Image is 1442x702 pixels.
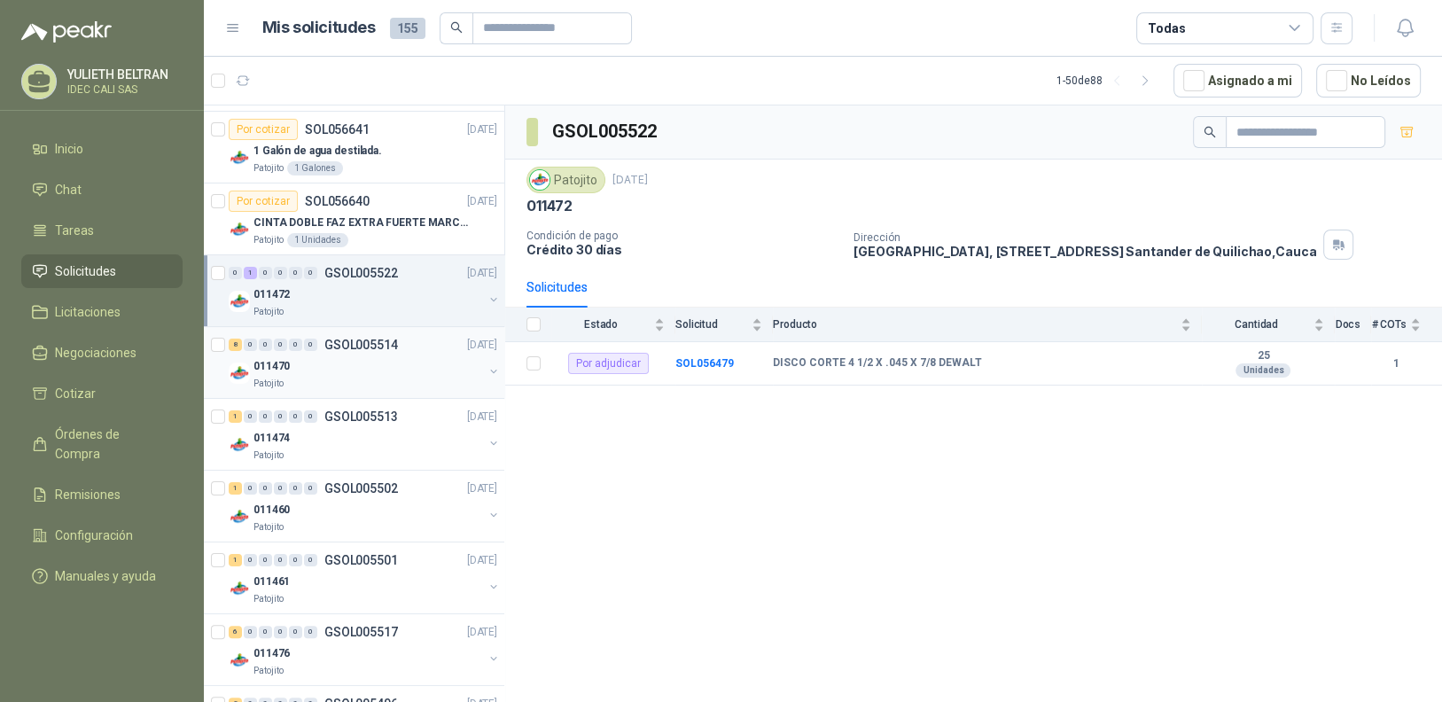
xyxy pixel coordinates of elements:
div: 0 [304,267,317,279]
p: Patojito [253,161,284,175]
div: 0 [304,339,317,351]
span: Chat [55,180,82,199]
span: # COTs [1371,318,1407,331]
div: 8 [229,339,242,351]
img: Company Logo [229,219,250,240]
div: 0 [274,482,287,495]
p: [DATE] [467,552,497,569]
div: 0 [244,339,257,351]
p: Patojito [253,305,284,319]
p: GSOL005514 [324,339,398,351]
th: Estado [551,308,675,342]
p: Patojito [253,664,284,678]
p: [DATE] [467,480,497,497]
div: 0 [289,482,302,495]
div: 0 [274,410,287,423]
p: GSOL005522 [324,267,398,279]
div: 0 [244,554,257,566]
span: Solicitudes [55,261,116,281]
span: Manuales y ayuda [55,566,156,586]
a: Cotizar [21,377,183,410]
div: 1 Galones [287,161,343,175]
div: Patojito [526,167,605,193]
div: 0 [289,410,302,423]
a: 1 0 0 0 0 0 GSOL005502[DATE] Company Logo011460Patojito [229,478,501,534]
a: 0 1 0 0 0 0 GSOL005522[DATE] Company Logo011472Patojito [229,262,501,319]
p: GSOL005501 [324,554,398,566]
a: Chat [21,173,183,207]
img: Logo peakr [21,21,112,43]
p: [DATE] [467,337,497,354]
p: [DATE] [467,409,497,425]
a: 6 0 0 0 0 0 GSOL005517[DATE] Company Logo011476Patojito [229,621,501,678]
div: 1 [229,554,242,566]
img: Company Logo [229,506,250,527]
th: Docs [1335,308,1371,342]
div: 6 [229,626,242,638]
a: Remisiones [21,478,183,511]
p: IDEC CALI SAS [67,84,178,95]
p: Patojito [253,377,284,391]
p: 011476 [253,645,290,662]
p: GSOL005513 [324,410,398,423]
p: Dirección [854,231,1316,244]
div: 0 [259,339,272,351]
div: 1 [229,410,242,423]
span: Cantidad [1202,318,1310,331]
span: Órdenes de Compra [55,425,166,464]
div: Por cotizar [229,191,298,212]
span: Remisiones [55,485,121,504]
span: 155 [390,18,425,39]
span: search [1204,126,1216,138]
p: 011460 [253,502,290,519]
p: Condición de pago [526,230,839,242]
p: [DATE] [467,193,497,210]
a: Configuración [21,519,183,552]
h3: GSOL005522 [552,118,659,145]
div: Solicitudes [526,277,588,297]
a: Por cotizarSOL056641[DATE] Company Logo1 Galón de agua destilada.Patojito1 Galones [204,112,504,183]
div: 0 [244,482,257,495]
span: Configuración [55,526,133,545]
p: YULIETH BELTRAN [67,68,178,81]
a: 1 0 0 0 0 0 GSOL005501[DATE] Company Logo011461Patojito [229,550,501,606]
b: 25 [1202,349,1324,363]
div: 0 [304,410,317,423]
div: 0 [259,267,272,279]
p: 011461 [253,573,290,590]
img: Company Logo [229,434,250,456]
div: 0 [244,626,257,638]
p: 011474 [253,430,290,447]
p: [GEOGRAPHIC_DATA], [STREET_ADDRESS] Santander de Quilichao , Cauca [854,244,1316,259]
div: 1 [244,267,257,279]
div: 1 Unidades [287,233,348,247]
div: Por adjudicar [568,353,649,374]
p: Crédito 30 días [526,242,839,257]
a: Licitaciones [21,295,183,329]
div: 0 [289,267,302,279]
a: Inicio [21,132,183,166]
a: SOL056479 [675,357,734,370]
p: 1 Galón de agua destilada. [253,143,382,160]
button: No Leídos [1316,64,1421,97]
img: Company Logo [229,147,250,168]
div: Unidades [1235,363,1290,378]
span: Licitaciones [55,302,121,322]
img: Company Logo [229,363,250,384]
p: 011472 [253,286,290,303]
th: # COTs [1371,308,1442,342]
p: SOL056640 [305,195,370,207]
a: Órdenes de Compra [21,417,183,471]
span: Negociaciones [55,343,136,363]
div: 0 [289,339,302,351]
p: Patojito [253,448,284,463]
p: Patojito [253,233,284,247]
span: Solicitud [675,318,748,331]
div: 0 [289,626,302,638]
span: Producto [773,318,1177,331]
div: 0 [274,626,287,638]
div: 0 [289,554,302,566]
span: search [450,21,463,34]
div: 0 [274,267,287,279]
